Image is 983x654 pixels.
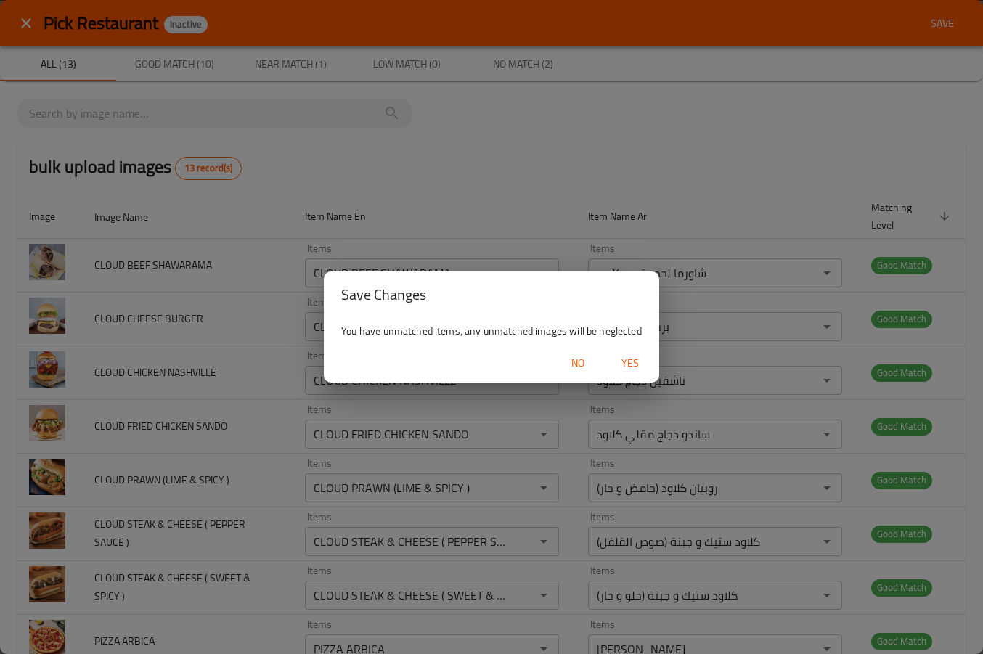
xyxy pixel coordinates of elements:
[560,354,595,372] span: No
[613,354,648,372] span: Yes
[341,283,642,306] h2: Save Changes
[324,318,659,344] div: You have unmatched items, any unmatched images will be neglected
[607,350,653,377] button: Yes
[555,350,601,377] button: No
